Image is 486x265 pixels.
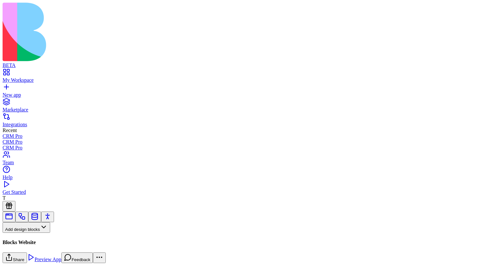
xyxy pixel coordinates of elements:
[3,222,50,233] button: Add design blocks
[3,169,483,180] a: Help
[3,57,483,68] a: BETA
[3,139,483,145] a: CRM Pro
[3,195,6,201] span: T
[3,145,483,151] a: CRM Pro
[3,92,483,98] div: New app
[3,77,483,83] div: My Workspace
[3,3,261,61] img: logo
[3,107,483,113] div: Marketplace
[3,86,483,98] a: New app
[3,62,483,68] div: BETA
[3,122,483,128] div: Integrations
[3,252,27,263] button: Share
[3,116,483,128] a: Integrations
[3,175,483,180] div: Help
[3,128,17,133] span: Recent
[3,184,483,195] a: Get Started
[61,252,93,263] button: Feedback
[3,160,483,166] div: Team
[3,101,483,113] a: Marketplace
[3,240,483,245] h4: Blocks Website
[3,71,483,83] a: My Workspace
[3,154,483,166] a: Team
[27,257,61,262] a: Preview App
[3,189,483,195] div: Get Started
[3,133,483,139] a: CRM Pro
